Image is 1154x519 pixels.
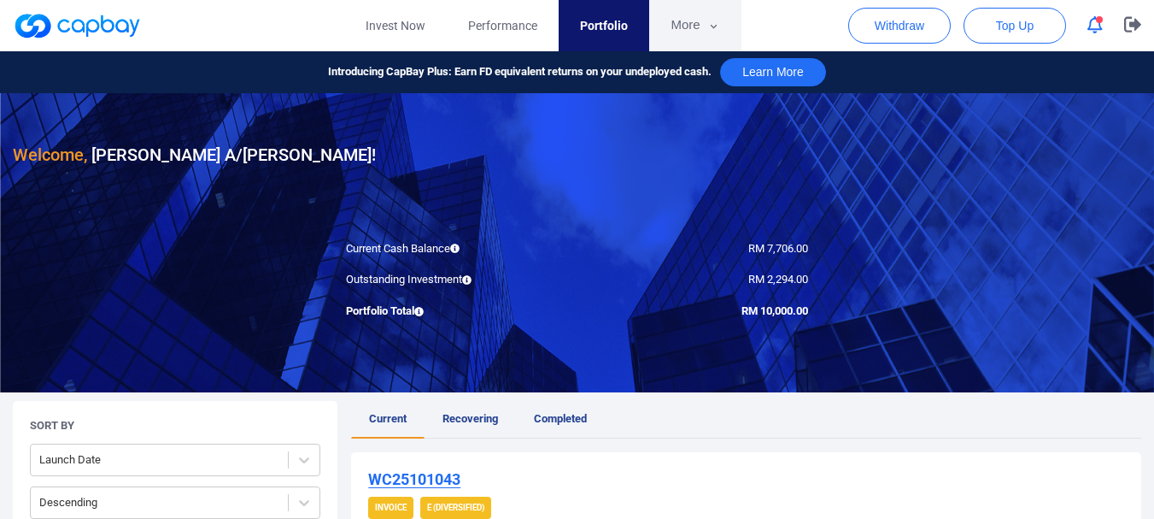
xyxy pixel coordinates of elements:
button: Top Up [964,8,1066,44]
div: Portfolio Total [333,303,577,321]
div: Outstanding Investment [333,271,577,289]
strong: Invoice [375,503,407,512]
span: Introducing CapBay Plus: Earn FD equivalent returns on your undeployed cash. [328,63,712,81]
span: Completed [534,412,587,425]
span: Welcome, [13,144,87,165]
u: WC25101043 [368,470,460,488]
strong: E (Diversified) [427,503,484,512]
span: RM 2,294.00 [748,273,808,286]
span: Performance [468,16,537,35]
button: Learn More [720,58,826,86]
span: RM 10,000.00 [741,304,808,317]
span: Recovering [442,412,498,425]
span: Top Up [996,17,1034,34]
h3: [PERSON_NAME] A/[PERSON_NAME] ! [13,141,376,168]
h5: Sort By [30,418,74,433]
span: Current [369,412,407,425]
div: Current Cash Balance [333,240,577,258]
span: RM 7,706.00 [748,242,808,255]
button: Withdraw [848,8,951,44]
span: Portfolio [580,16,628,35]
